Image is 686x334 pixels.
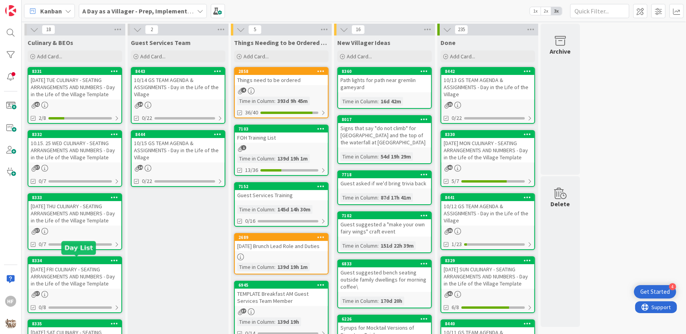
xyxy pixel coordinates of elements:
div: [DATE] Brunch Lead Role and Duties [235,241,328,251]
img: avatar [5,318,16,329]
div: [DATE] FRI CULINARY - SEATING ARRANGEMENTS AND NUMBERS - Day in the Life of the Village Template [28,264,121,289]
span: : [274,97,275,105]
div: 844310/14 GS TEAM AGENDA & ASSIGNMENTS - Day in the Life of the Village [132,68,225,99]
span: : [274,263,275,271]
span: 40 [448,165,453,170]
div: 7718 [338,171,431,178]
div: 8329[DATE] SUN CULINARY - SEATING ARRANGEMENTS AND NUMBERS - Day in the Life of the Village Template [441,257,534,289]
span: 24 [138,165,143,170]
div: Open Get Started checklist, remaining modules: 4 [634,285,676,299]
span: 0/8 [39,303,46,312]
div: 139d 19h [275,317,301,326]
span: Add Card... [347,53,372,60]
div: 844410/15 GS TEAM AGENDA & ASSIGNMENTS - Day in the Life of the Village [132,131,225,162]
div: 6945 [238,282,328,288]
div: 8360Path lights for path near gremlin gameyard [338,68,431,92]
span: : [377,97,379,106]
div: 8440 [441,320,534,327]
span: Add Card... [37,53,62,60]
div: 8330 [441,131,534,138]
span: 1x [530,7,541,15]
span: 1/23 [452,240,462,248]
div: 844210/13 GS TEAM AGENDA & ASSIGNMENTS - Day in the Life of the Village [441,68,534,99]
div: [DATE] SUN CULINARY - SEATING ARRANGEMENTS AND NUMBERS - Day in the Life of the Village Template [441,264,534,289]
img: Visit kanbanzone.com [5,5,16,16]
div: 393d 9h 45m [275,97,310,105]
div: 8334 [32,258,121,263]
div: 6945TEMPLATE Breakfast AM Guest Services Team Member [235,282,328,306]
div: 2689 [235,234,328,241]
div: Time in Column [340,97,377,106]
div: FOH Training List [235,132,328,143]
div: 8329 [445,258,534,263]
div: 7718Guest asked if we'd bring trivia back [338,171,431,188]
span: Culinary & BEOs [28,39,73,47]
span: 42 [35,102,40,107]
div: Time in Column [237,97,274,105]
div: TEMPLATE Breakfast AM Guest Services Team Member [235,289,328,306]
b: A Day as a Villager - Prep, Implement and Execute [82,7,223,15]
div: 87d 17h 41m [379,193,413,202]
span: 5/7 [452,177,459,185]
span: 37 [35,165,40,170]
h5: Day List [65,244,93,252]
div: Signs that say "do not climb" for [GEOGRAPHIC_DATA] and the top of the waterfall at [GEOGRAPHIC_D... [338,123,431,147]
div: Time in Column [237,154,274,163]
div: 833210.15. 25 WED CULINARY - SEATING ARRANGEMENTS AND NUMBERS - Day in the Life of the Village Te... [28,131,121,162]
span: 1 [241,145,246,150]
span: : [377,241,379,250]
span: Things Needing to be Ordered - PUT IN CARD, Don't make new card [234,39,329,47]
div: Delete [551,199,570,209]
div: 8442 [445,69,534,74]
div: 8444 [135,132,225,137]
span: 3x [551,7,562,15]
span: 0/16 [245,217,255,225]
div: Time in Column [340,193,377,202]
span: 5 [248,25,262,34]
div: HF [5,296,16,307]
div: 7102Guest suggested a "make your own fairy wings" craft event [338,212,431,237]
div: 8335 [32,321,121,327]
div: 8333 [32,195,121,200]
span: 24 [138,102,143,107]
div: 139d 19h 1m [275,263,310,271]
div: 4 [669,283,676,290]
div: Guest suggested bench seating outside family dwellings for morning coffee\ [338,267,431,292]
div: 6833 [342,261,431,267]
div: 10/14 GS TEAM AGENDA & ASSIGNMENTS - Day in the Life of the Village [132,75,225,99]
span: 0/7 [39,177,46,185]
span: 0/22 [142,114,152,122]
div: 7152Guest Services Training [235,183,328,200]
div: 8360 [338,68,431,75]
div: 8440 [445,321,534,327]
div: Guest asked if we'd bring trivia back [338,178,431,188]
div: 8335 [28,320,121,327]
div: 7103FOH Training List [235,125,328,143]
span: 2 [145,25,158,34]
div: Time in Column [237,263,274,271]
div: 10.15. 25 WED CULINARY - SEATING ARRANGEMENTS AND NUMBERS - Day in the Life of the Village Template [28,138,121,162]
div: 170d 20h [379,297,404,305]
span: : [274,154,275,163]
span: : [274,317,275,326]
div: 6833 [338,260,431,267]
div: [DATE] TUE CULINARY - SEATING ARRANGEMENTS AND NUMBERS - Day in the Life of the Village Template [28,75,121,99]
div: 8443 [135,69,225,74]
span: New Villager Ideas [337,39,390,47]
div: 7102 [342,213,431,218]
div: 7152 [235,183,328,190]
span: 37 [35,291,40,296]
div: 7152 [238,184,328,189]
div: 139d 19h 1m [275,154,310,163]
div: 8334[DATE] FRI CULINARY - SEATING ARRANGEMENTS AND NUMBERS - Day in the Life of the Village Template [28,257,121,289]
div: 8441 [441,194,534,201]
div: 7718 [342,172,431,177]
div: Time in Column [340,241,377,250]
span: : [377,193,379,202]
span: Guest Services Team [131,39,191,47]
span: 37 [35,228,40,233]
div: 8330 [445,132,534,137]
div: 6226 [342,316,431,322]
div: [DATE] THU CULINARY - SEATING ARRANGEMENTS AND NUMBERS - Day in the Life of the Village Template [28,201,121,226]
input: Quick Filter... [570,4,629,18]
